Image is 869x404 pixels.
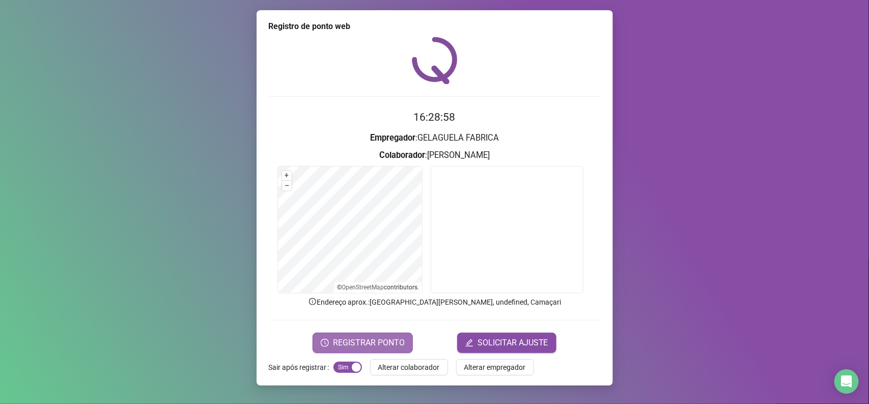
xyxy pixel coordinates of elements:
[478,337,548,349] span: SOLICITAR AJUSTE
[313,333,413,353] button: REGISTRAR PONTO
[370,359,448,375] button: Alterar colaborador
[282,171,292,180] button: +
[379,150,425,160] strong: Colaborador
[337,284,419,291] li: © contributors.
[282,181,292,191] button: –
[378,362,440,373] span: Alterar colaborador
[412,37,458,84] img: QRPoint
[456,359,534,375] button: Alterar empregador
[464,362,526,373] span: Alterar empregador
[457,333,556,353] button: editSOLICITAR AJUSTE
[414,111,456,123] time: 16:28:58
[321,339,329,347] span: clock-circle
[269,149,601,162] h3: : [PERSON_NAME]
[269,131,601,145] h3: : GELAGUELA FABRICA
[370,133,415,143] strong: Empregador
[465,339,473,347] span: edit
[269,359,333,375] label: Sair após registrar
[342,284,384,291] a: OpenStreetMap
[834,369,859,394] div: Open Intercom Messenger
[333,337,405,349] span: REGISTRAR PONTO
[269,297,601,308] p: Endereço aprox. : [GEOGRAPHIC_DATA][PERSON_NAME], undefined, Camaçari
[308,297,317,306] span: info-circle
[269,20,601,33] div: Registro de ponto web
